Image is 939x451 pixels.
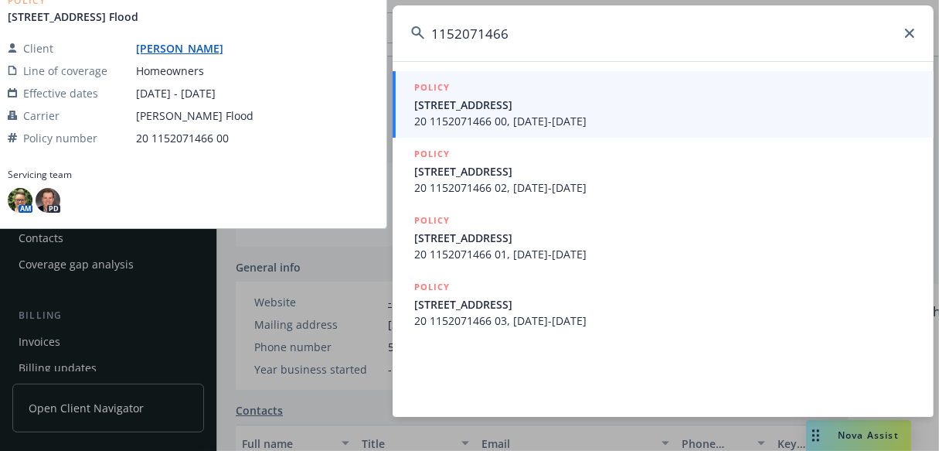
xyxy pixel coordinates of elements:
a: POLICY[STREET_ADDRESS]20 1152071466 02, [DATE]-[DATE] [393,138,934,204]
span: [STREET_ADDRESS] [414,230,915,246]
span: [STREET_ADDRESS] [414,296,915,313]
h5: POLICY [414,279,450,295]
span: 20 1152071466 03, [DATE]-[DATE] [414,313,915,329]
span: 20 1152071466 02, [DATE]-[DATE] [414,179,915,196]
span: 20 1152071466 01, [DATE]-[DATE] [414,246,915,262]
a: POLICY[STREET_ADDRESS]20 1152071466 03, [DATE]-[DATE] [393,271,934,337]
span: [STREET_ADDRESS] [414,163,915,179]
h5: POLICY [414,146,450,162]
span: 20 1152071466 00, [DATE]-[DATE] [414,113,915,129]
a: POLICY[STREET_ADDRESS]20 1152071466 01, [DATE]-[DATE] [393,204,934,271]
h5: POLICY [414,80,450,95]
input: Search... [393,5,934,61]
span: [STREET_ADDRESS] [414,97,915,113]
a: POLICY[STREET_ADDRESS]20 1152071466 00, [DATE]-[DATE] [393,71,934,138]
h5: POLICY [414,213,450,228]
